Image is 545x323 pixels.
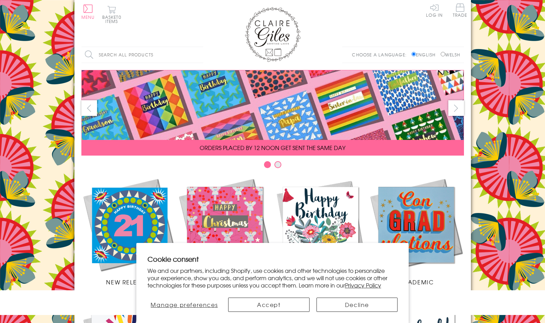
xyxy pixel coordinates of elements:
div: Carousel Pagination [81,161,464,172]
p: Choose a language: [352,52,410,58]
button: Carousel Page 1 (Current Slide) [264,161,271,168]
a: Privacy Policy [345,281,381,289]
a: Log In [426,3,443,17]
span: Academic [398,278,434,286]
a: Birthdays [273,177,368,286]
input: English [411,52,416,56]
button: Accept [228,298,310,312]
p: We and our partners, including Shopify, use cookies and other technologies to personalize your ex... [147,267,398,289]
label: English [411,52,439,58]
label: Welsh [441,52,460,58]
span: Trade [453,3,467,17]
a: Trade [453,3,467,18]
a: New Releases [81,177,177,286]
img: Claire Giles Greetings Cards [245,7,300,62]
input: Welsh [441,52,445,56]
span: Menu [81,14,95,20]
button: Basket0 items [102,6,121,23]
h2: Cookie consent [147,254,398,264]
span: ORDERS PLACED BY 12 NOON GET SENT THE SAME DAY [200,143,345,152]
input: Search [196,47,203,63]
span: 0 items [105,14,121,24]
button: Carousel Page 2 [274,161,281,168]
button: Manage preferences [147,298,221,312]
button: next [448,100,464,116]
input: Search all products [81,47,203,63]
a: Christmas [177,177,273,286]
span: Manage preferences [151,300,218,309]
a: Academic [368,177,464,286]
button: prev [81,100,97,116]
button: Menu [81,5,95,19]
span: New Releases [106,278,152,286]
button: Decline [316,298,398,312]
